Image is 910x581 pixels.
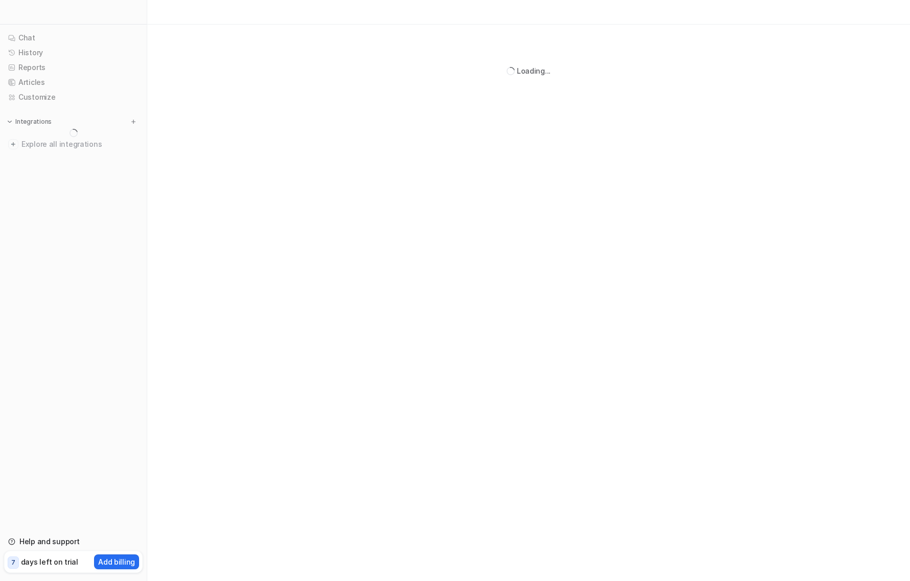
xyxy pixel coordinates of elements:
[4,117,55,127] button: Integrations
[98,556,135,567] p: Add billing
[4,60,143,75] a: Reports
[4,137,143,151] a: Explore all integrations
[4,90,143,104] a: Customize
[4,75,143,90] a: Articles
[21,556,78,567] p: days left on trial
[15,118,52,126] p: Integrations
[21,136,139,152] span: Explore all integrations
[4,31,143,45] a: Chat
[130,118,137,125] img: menu_add.svg
[8,139,18,149] img: explore all integrations
[517,65,551,76] div: Loading...
[4,46,143,60] a: History
[94,554,139,569] button: Add billing
[11,558,15,567] p: 7
[4,534,143,549] a: Help and support
[6,118,13,125] img: expand menu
